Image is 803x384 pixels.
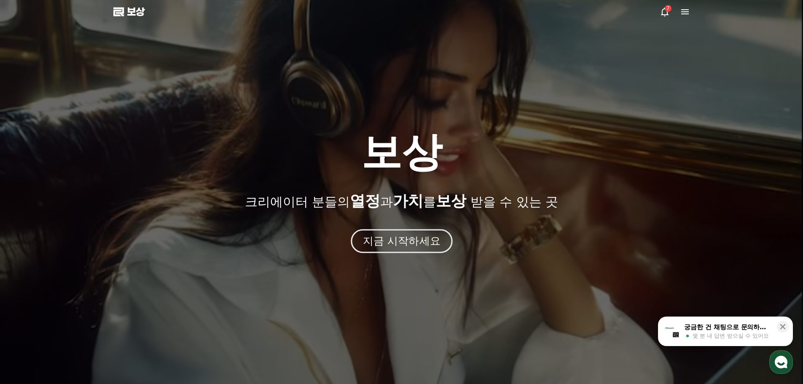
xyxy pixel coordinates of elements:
[470,194,559,209] font: 받을 수 있는 곳
[27,280,32,287] span: 홈
[130,280,140,287] span: 설정
[436,192,466,209] font: 보상
[660,7,670,17] a: 7
[363,235,440,247] font: 지금 시작하세요
[423,194,436,209] font: 를
[113,5,145,19] a: 보상
[666,5,670,11] font: 7
[245,194,350,209] font: 크리에이터 분들의
[109,267,162,288] a: 설정
[56,267,109,288] a: 대화
[353,238,450,246] a: 지금 시작하세요
[361,129,442,176] font: 보상
[77,280,87,287] span: 대화
[3,267,56,288] a: 홈
[127,6,145,18] font: 보상
[393,192,423,209] font: 가치
[350,192,380,209] font: 열정
[380,194,393,209] font: 과
[351,229,452,253] button: 지금 시작하세요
